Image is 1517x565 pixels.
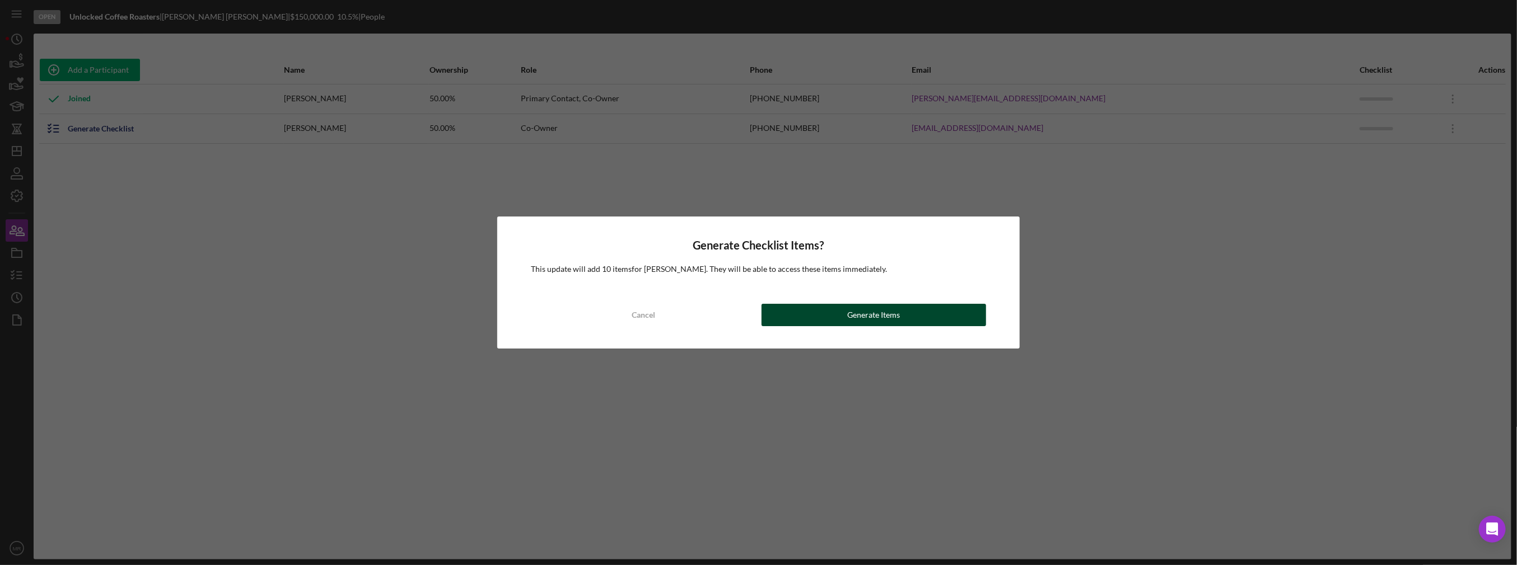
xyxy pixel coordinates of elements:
div: Open Intercom Messenger [1479,516,1506,543]
button: Generate Items [762,304,986,326]
div: Cancel [632,304,655,326]
div: Generate Items [847,304,900,326]
h4: Generate Checklist Items? [531,239,986,252]
button: Cancel [531,304,755,326]
p: This update will add 10 items for [PERSON_NAME] . They will be able to access these items immedia... [531,263,986,275]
